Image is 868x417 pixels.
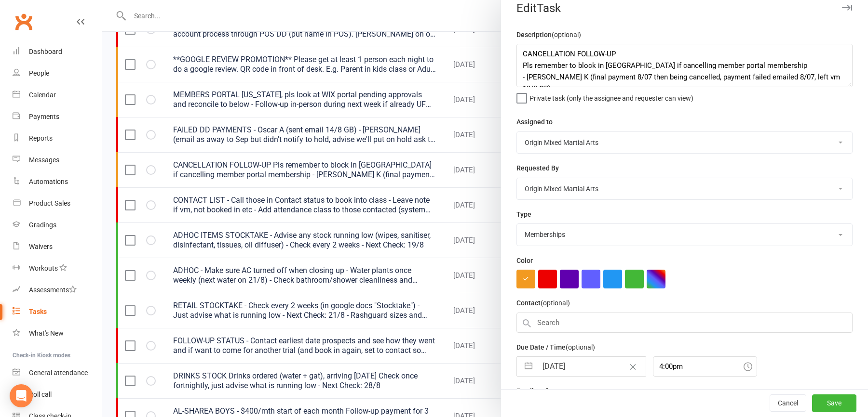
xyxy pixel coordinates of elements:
label: Due Date / Time [516,342,595,352]
div: Reports [29,134,53,142]
div: General attendance [29,369,88,377]
div: Dashboard [29,48,62,55]
a: Gradings [13,214,102,236]
label: Requested By [516,163,559,173]
div: Open Intercom Messenger [10,384,33,407]
div: Calendar [29,91,56,99]
div: Automations [29,178,68,185]
a: Messages [13,149,102,171]
div: Product Sales [29,199,70,207]
a: Reports [13,128,102,149]
label: Type [516,209,531,220]
small: (optional) [566,343,595,351]
div: Edit Task [501,1,868,15]
div: Gradings [29,221,56,229]
a: Payments [13,106,102,128]
span: Private task (only the assignee and requester can view) [529,91,693,102]
label: Contact [516,298,570,308]
button: Cancel [770,395,806,412]
a: Assessments [13,279,102,301]
a: Dashboard [13,41,102,63]
label: Color [516,255,533,266]
button: Save [812,395,856,412]
a: General attendance kiosk mode [13,362,102,384]
div: What's New [29,329,64,337]
div: Messages [29,156,59,164]
a: Calendar [13,84,102,106]
div: Tasks [29,308,47,315]
small: (optional) [541,299,570,307]
a: Roll call [13,384,102,405]
button: Clear Date [624,357,641,376]
div: Roll call [29,391,52,398]
div: People [29,69,49,77]
a: Tasks [13,301,102,323]
a: What's New [13,323,102,344]
div: Assessments [29,286,77,294]
a: Automations [13,171,102,193]
label: Description [516,29,581,40]
input: Search [516,313,853,333]
label: Email preferences [516,386,572,396]
a: Clubworx [12,10,36,34]
div: Payments [29,113,59,120]
div: Workouts [29,264,58,272]
a: People [13,63,102,84]
textarea: CANCELLATION FOLLOW-UP Pls remember to block in [GEOGRAPHIC_DATA] if cancelling member portal mem... [516,44,853,87]
div: Waivers [29,243,53,250]
label: Assigned to [516,117,553,127]
a: Waivers [13,236,102,258]
a: Workouts [13,258,102,279]
a: Product Sales [13,193,102,214]
small: (optional) [552,31,581,39]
